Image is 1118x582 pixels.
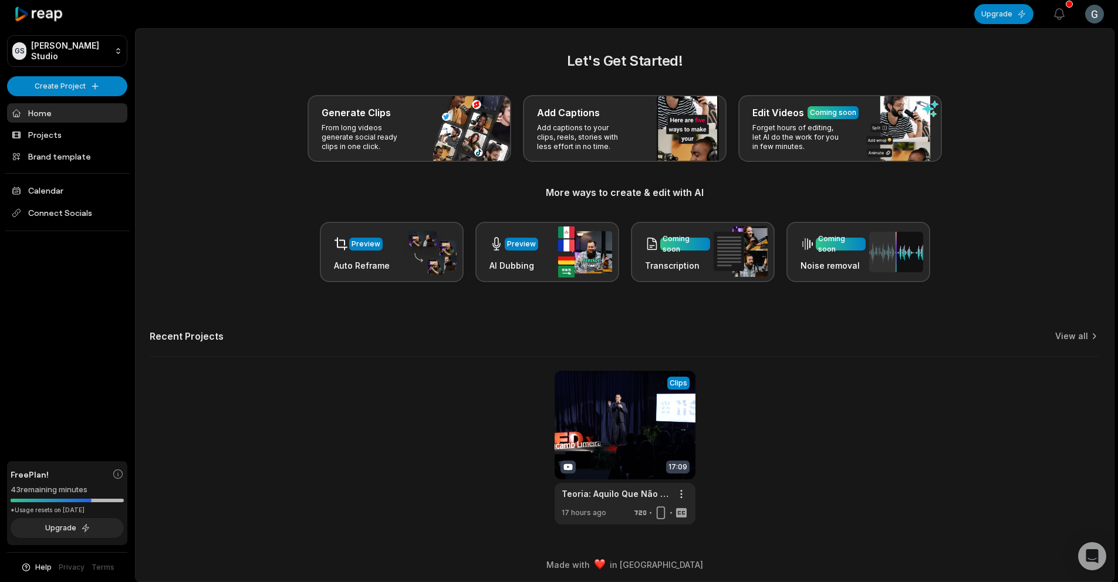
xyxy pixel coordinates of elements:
[35,562,52,573] span: Help
[562,488,670,500] a: Teoria: Aquilo Que Não Funciona na Prática? | [PERSON_NAME] | TEDxUnicamp Limeira
[11,518,124,538] button: Upgrade
[7,147,127,166] a: Brand template
[322,123,413,151] p: From long videos generate social ready clips in one click.
[7,181,127,200] a: Calendar
[752,123,843,151] p: Forget hours of editing, let AI do the work for you in few minutes.
[7,76,127,96] button: Create Project
[150,185,1100,199] h3: More ways to create & edit with AI
[59,562,85,573] a: Privacy
[1078,542,1106,570] div: Open Intercom Messenger
[869,232,923,272] img: noise_removal.png
[322,106,391,120] h3: Generate Clips
[11,484,124,496] div: 43 remaining minutes
[1055,330,1088,342] a: View all
[92,562,114,573] a: Terms
[507,239,536,249] div: Preview
[352,239,380,249] div: Preview
[403,229,457,275] img: auto_reframe.png
[334,259,390,272] h3: Auto Reframe
[537,123,628,151] p: Add captions to your clips, reels, stories with less effort in no time.
[974,4,1033,24] button: Upgrade
[663,234,708,255] div: Coming soon
[11,506,124,515] div: *Usage resets on [DATE]
[31,40,110,62] p: [PERSON_NAME] Studio
[595,559,605,570] img: heart emoji
[645,259,710,272] h3: Transcription
[810,107,856,118] div: Coming soon
[7,103,127,123] a: Home
[21,562,52,573] button: Help
[11,468,49,481] span: Free Plan!
[714,226,768,277] img: transcription.png
[146,559,1103,571] div: Made with in [GEOGRAPHIC_DATA]
[800,259,866,272] h3: Noise removal
[752,106,804,120] h3: Edit Videos
[489,259,538,272] h3: AI Dubbing
[12,42,26,60] div: GS
[7,202,127,224] span: Connect Socials
[150,330,224,342] h2: Recent Projects
[150,50,1100,72] h2: Let's Get Started!
[7,125,127,144] a: Projects
[537,106,600,120] h3: Add Captions
[558,226,612,278] img: ai_dubbing.png
[818,234,863,255] div: Coming soon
